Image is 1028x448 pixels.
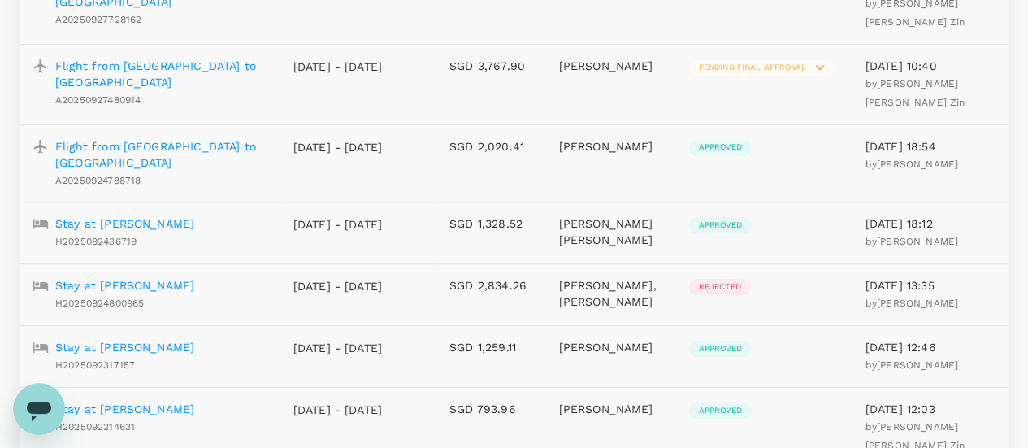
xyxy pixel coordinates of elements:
[293,139,383,155] p: [DATE] - [DATE]
[55,401,194,417] a: Stay at [PERSON_NAME]
[865,339,995,355] p: [DATE] 12:46
[558,401,662,417] p: [PERSON_NAME]
[865,215,995,232] p: [DATE] 18:12
[865,78,965,108] span: by
[865,138,995,154] p: [DATE] 18:54
[13,383,65,435] iframe: Button to launch messaging window
[688,281,750,293] span: Rejected
[865,58,995,74] p: [DATE] 10:40
[55,277,194,294] a: Stay at [PERSON_NAME]
[55,94,141,106] span: A20250927480914
[55,236,137,247] span: H2025092436719
[449,58,532,74] p: SGD 3,767.90
[55,138,267,171] a: Flight from [GEOGRAPHIC_DATA] to [GEOGRAPHIC_DATA]
[688,343,751,354] span: Approved
[55,175,141,186] span: A20250924788718
[293,59,383,75] p: [DATE] - [DATE]
[688,62,815,73] span: Pending final approval
[449,401,532,417] p: SGD 793.96
[877,236,958,247] span: [PERSON_NAME]
[449,277,532,294] p: SGD 2,834.26
[865,236,958,247] span: by
[293,402,383,418] p: [DATE] - [DATE]
[449,339,532,355] p: SGD 1,259.11
[558,277,662,310] p: [PERSON_NAME], [PERSON_NAME]
[877,298,958,309] span: [PERSON_NAME]
[877,159,958,170] span: [PERSON_NAME]
[865,298,958,309] span: by
[865,159,958,170] span: by
[688,220,751,231] span: Approved
[865,359,958,371] span: by
[865,277,995,294] p: [DATE] 13:35
[865,78,965,108] span: [PERSON_NAME] [PERSON_NAME] Zin
[293,216,383,233] p: [DATE] - [DATE]
[293,278,383,294] p: [DATE] - [DATE]
[55,215,194,232] a: Stay at [PERSON_NAME]
[558,339,662,355] p: [PERSON_NAME]
[865,401,995,417] p: [DATE] 12:03
[55,339,194,355] a: Stay at [PERSON_NAME]
[558,58,662,74] p: [PERSON_NAME]
[293,340,383,356] p: [DATE] - [DATE]
[449,215,532,232] p: SGD 1,328.52
[558,138,662,154] p: [PERSON_NAME]
[55,298,144,309] span: H20250924800965
[558,215,662,248] p: [PERSON_NAME] [PERSON_NAME]
[688,405,751,416] span: Approved
[55,421,135,433] span: H2025092214631
[449,138,532,154] p: SGD 2,020.41
[55,58,267,90] a: Flight from [GEOGRAPHIC_DATA] to [GEOGRAPHIC_DATA]
[55,14,141,25] span: A20250927728162
[688,141,751,153] span: Approved
[877,359,958,371] span: [PERSON_NAME]
[55,359,135,371] span: H2025092317157
[688,59,832,76] div: Pending final approval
